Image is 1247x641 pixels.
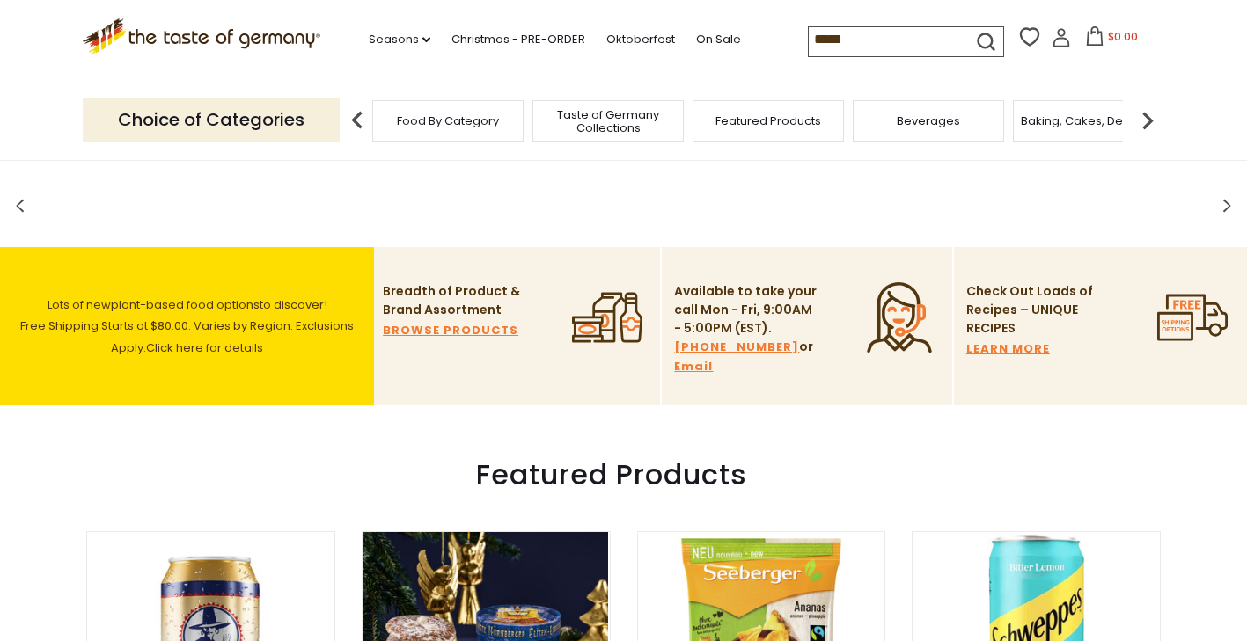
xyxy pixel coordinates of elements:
a: BROWSE PRODUCTS [383,321,518,340]
img: previous arrow [340,103,375,138]
a: Taste of Germany Collections [538,108,679,135]
a: Christmas - PRE-ORDER [451,30,585,49]
img: next arrow [1130,103,1165,138]
a: Beverages [897,114,960,127]
a: Click here for details [146,339,263,356]
a: Featured Products [715,114,821,127]
a: plant-based food options [111,296,260,313]
p: Choice of Categories [83,98,340,142]
a: Food By Category [397,114,499,127]
a: LEARN MORE [966,339,1050,359]
p: Check Out Loads of Recipes – UNIQUE RECIPES [966,282,1094,338]
button: $0.00 [1075,26,1149,53]
span: Lots of new to discover! Free Shipping Starts at $80.00. Varies by Region. Exclusions Apply. [20,296,354,357]
p: Available to take your call Mon - Fri, 9:00AM - 5:00PM (EST). or [674,282,819,376]
a: On Sale [696,30,741,49]
span: $0.00 [1108,29,1138,44]
p: Breadth of Product & Brand Assortment [383,282,528,319]
a: [PHONE_NUMBER] [674,338,799,357]
a: Oktoberfest [606,30,675,49]
a: Seasons [369,30,430,49]
a: Email [674,357,713,376]
a: Baking, Cakes, Desserts [1021,114,1157,127]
